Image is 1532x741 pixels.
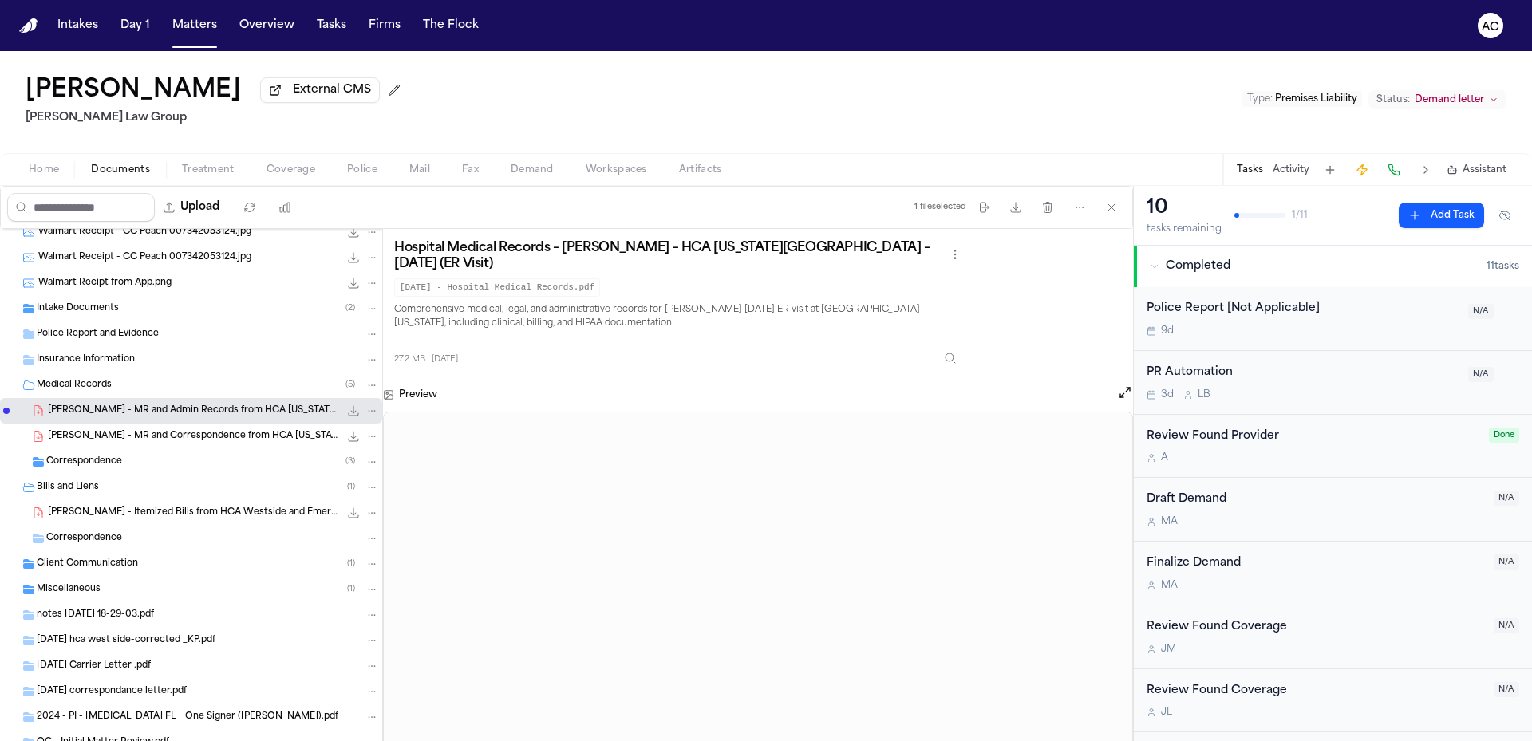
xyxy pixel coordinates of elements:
[394,353,425,365] span: 27.2 MB
[48,404,339,418] span: [PERSON_NAME] - MR and Admin Records from HCA [US_STATE][GEOGRAPHIC_DATA] - [DATE]
[347,559,355,568] span: ( 1 )
[1319,159,1341,181] button: Add Task
[1147,195,1222,221] div: 10
[1237,164,1263,176] button: Tasks
[1489,428,1519,443] span: Done
[409,164,430,176] span: Mail
[1161,388,1174,401] span: 3d
[347,483,355,491] span: ( 1 )
[345,304,355,313] span: ( 2 )
[37,660,151,673] span: [DATE] Carrier Letter .pdf
[1494,682,1519,697] span: N/A
[155,193,229,222] button: Upload
[26,77,241,105] button: Edit matter name
[26,77,241,105] h1: [PERSON_NAME]
[46,455,122,469] span: Correspondence
[586,164,647,176] span: Workspaces
[48,430,339,443] span: [PERSON_NAME] - MR and Correspondence from HCA [US_STATE][GEOGRAPHIC_DATA] - [DATE]
[1273,164,1309,176] button: Activity
[1161,515,1178,528] span: M A
[1383,159,1405,181] button: Make a Call
[1463,164,1506,176] span: Assistant
[1292,209,1308,222] span: 1 / 11
[260,77,380,103] button: External CMS
[1376,93,1410,106] span: Status:
[293,82,371,98] span: External CMS
[182,164,235,176] span: Treatment
[394,278,600,297] code: [DATE] - Hospital Medical Records.pdf
[1275,94,1357,104] span: Premises Liability
[1494,618,1519,633] span: N/A
[37,353,135,367] span: Insurance Information
[19,18,38,34] img: Finch Logo
[37,609,154,622] span: notes [DATE] 18-29-03.pdf
[29,164,59,176] span: Home
[1161,451,1168,464] span: A
[1351,159,1373,181] button: Create Immediate Task
[1134,351,1532,415] div: Open task: PR Automation
[37,328,159,341] span: Police Report and Evidence
[114,11,156,40] button: Day 1
[394,240,946,272] h3: Hospital Medical Records – [PERSON_NAME] – HCA [US_STATE][GEOGRAPHIC_DATA] – [DATE] (ER Visit)
[1134,415,1532,479] div: Open task: Review Found Provider
[1134,287,1532,351] div: Open task: Police Report [Not Applicable]
[347,585,355,593] span: ( 1 )
[37,481,99,495] span: Bills and Liens
[1247,94,1273,104] span: Type :
[394,303,965,332] p: Comprehensive medical, legal, and administrative records for [PERSON_NAME] [DATE] ER visit at [GE...
[679,164,722,176] span: Artifacts
[51,11,105,40] a: Intakes
[345,457,355,466] span: ( 3 )
[310,11,353,40] button: Tasks
[1161,579,1178,592] span: M A
[19,18,38,34] a: Home
[399,388,437,401] h3: Preview
[1494,491,1519,506] span: N/A
[1147,364,1459,382] div: PR Automation
[1242,91,1362,107] button: Edit Type: Premises Liability
[1147,223,1222,235] div: tasks remaining
[1134,478,1532,542] div: Open task: Draft Demand
[37,558,138,571] span: Client Communication
[1134,669,1532,733] div: Open task: Review Found Coverage
[1491,203,1519,228] button: Hide completed tasks (⌘⇧H)
[38,226,251,239] span: Walmart Receipt - CC Peach 007342053124.jpg
[1134,542,1532,605] div: Open task: Finalize Demand
[1166,258,1230,274] span: Completed
[345,224,361,240] button: Download Walmart Receipt - CC Peach 007342053124.jpg
[1161,325,1174,337] span: 9d
[1117,384,1133,400] button: Open preview
[1447,164,1506,176] button: Assistant
[362,11,407,40] button: Firms
[1399,203,1484,228] button: Add Task
[37,711,338,724] span: 2024 - PI - [MEDICAL_DATA] FL _ One Signer ([PERSON_NAME]).pdf
[1147,300,1459,318] div: Police Report [Not Applicable]
[1468,304,1494,319] span: N/A
[1415,93,1484,106] span: Demand letter
[38,277,172,290] span: Walmart Recipt from App.png
[1198,388,1210,401] span: L B
[1161,643,1176,656] span: J M
[1147,428,1479,446] div: Review Found Provider
[345,505,361,521] button: Download T. Parker - Itemized Bills from HCA Westside and Emergency Medicine Services - 5.22.24
[37,379,112,392] span: Medical Records
[1161,706,1172,719] span: J L
[417,11,485,40] button: The Flock
[462,164,479,176] span: Fax
[1494,554,1519,570] span: N/A
[7,193,155,222] input: Search files
[511,164,554,176] span: Demand
[37,634,215,648] span: [DATE] hca west side-corrected _KP.pdf
[37,302,119,316] span: Intake Documents
[1147,682,1484,700] div: Review Found Coverage
[345,380,355,389] span: ( 5 )
[1117,384,1133,405] button: Open preview
[166,11,223,40] button: Matters
[233,11,301,40] button: Overview
[347,164,377,176] span: Police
